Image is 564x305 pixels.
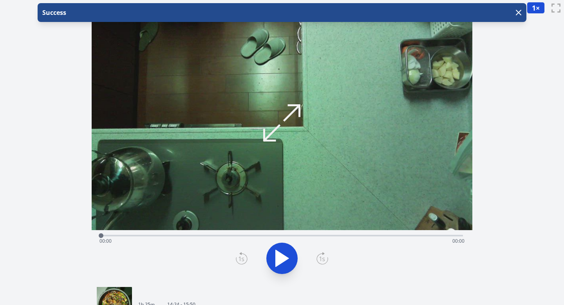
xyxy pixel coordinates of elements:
span: 00:00 [452,238,465,244]
p: Success [41,8,66,17]
button: 1× [527,2,545,14]
a: 00:00:00 [267,2,297,14]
